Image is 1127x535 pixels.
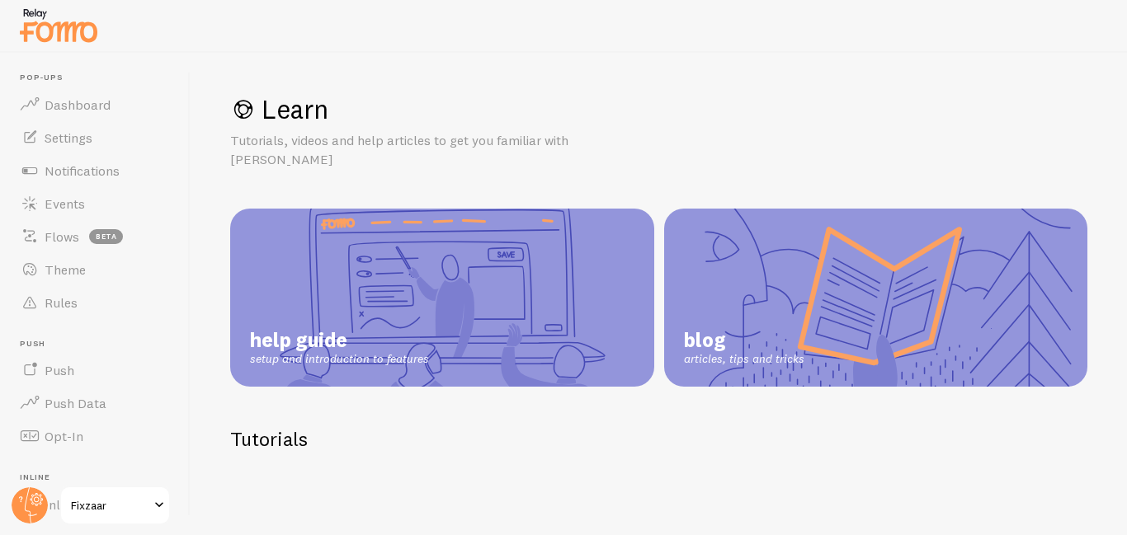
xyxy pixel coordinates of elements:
span: Theme [45,261,86,278]
span: Push [20,339,180,350]
a: Dashboard [10,88,180,121]
span: Push [45,362,74,378]
span: beta [89,229,123,244]
span: Push Data [45,395,106,411]
a: blog articles, tips and tricks [664,209,1088,387]
a: Push [10,354,180,387]
a: Rules [10,286,180,319]
h2: Tutorials [230,426,1087,452]
span: blog [684,327,804,352]
a: Push Data [10,387,180,420]
span: Inline [20,472,180,483]
a: Fixzaar [59,486,171,525]
span: help guide [250,327,429,352]
a: Flows beta [10,220,180,253]
a: Events [10,187,180,220]
a: Opt-In [10,420,180,453]
span: setup and introduction to features [250,352,429,367]
span: Notifications [45,162,120,179]
span: articles, tips and tricks [684,352,804,367]
span: Events [45,195,85,212]
span: Pop-ups [20,73,180,83]
span: Rules [45,294,78,311]
a: Notifications [10,154,180,187]
img: fomo-relay-logo-orange.svg [17,4,100,46]
span: Flows [45,228,79,245]
span: Settings [45,129,92,146]
a: Theme [10,253,180,286]
span: Fixzaar [71,495,149,515]
span: Dashboard [45,96,111,113]
span: Opt-In [45,428,83,444]
p: Tutorials, videos and help articles to get you familiar with [PERSON_NAME] [230,131,626,169]
h1: Learn [230,92,1087,126]
a: Settings [10,121,180,154]
a: help guide setup and introduction to features [230,209,654,387]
